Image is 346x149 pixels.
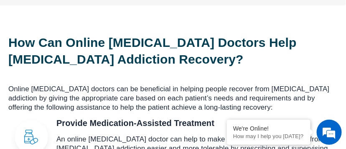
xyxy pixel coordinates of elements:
h2: How Can Online [MEDICAL_DATA] Doctors Help [MEDICAL_DATA] Addiction Recovery? [8,34,338,68]
p: How may I help you today? [233,133,304,139]
div: Navigation go back [9,43,22,56]
h3: Provide Medication-Assisted Treatment [56,118,338,128]
textarea: Type your message and hit 'Enter' [4,98,159,127]
div: Chat with us now [56,44,153,55]
span: We're online! [48,40,115,125]
div: Minimize live chat window [137,4,157,24]
div: We're Online! [233,125,304,132]
p: Online [MEDICAL_DATA] doctors can be beneficial in helping people recover from [MEDICAL_DATA] add... [8,85,338,112]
